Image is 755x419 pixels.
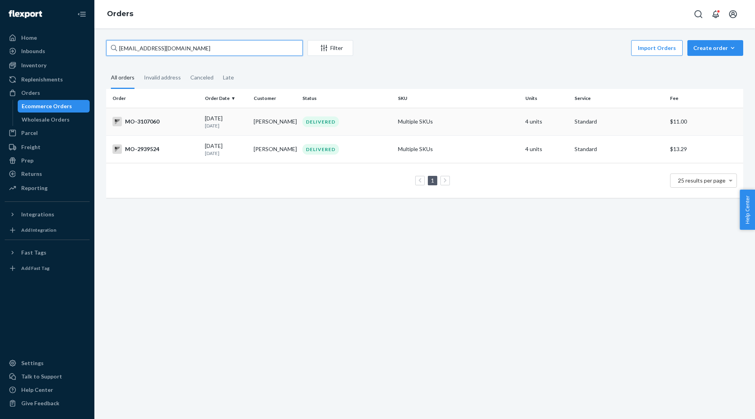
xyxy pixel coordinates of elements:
[21,210,54,218] div: Integrations
[5,45,90,57] a: Inbounds
[308,44,353,52] div: Filter
[5,397,90,410] button: Give Feedback
[299,89,395,108] th: Status
[725,6,741,22] button: Open account menu
[202,89,250,108] th: Order Date
[21,61,46,69] div: Inventory
[5,73,90,86] a: Replenishments
[667,108,743,135] td: $11.00
[205,114,247,129] div: [DATE]
[678,177,726,184] span: 25 results per page
[5,127,90,139] a: Parcel
[395,89,522,108] th: SKU
[111,67,134,89] div: All orders
[254,95,296,102] div: Customer
[5,357,90,369] a: Settings
[144,67,181,88] div: Invalid address
[22,102,72,110] div: Ecommerce Orders
[21,265,50,271] div: Add Fast Tag
[107,9,133,18] a: Orders
[106,89,202,108] th: Order
[575,145,664,153] p: Standard
[18,113,90,126] a: Wholesale Orders
[395,135,522,163] td: Multiple SKUs
[21,143,41,151] div: Freight
[106,40,303,56] input: Search orders
[708,6,724,22] button: Open notifications
[5,154,90,167] a: Prep
[21,129,38,137] div: Parcel
[693,44,737,52] div: Create order
[205,150,247,157] p: [DATE]
[5,246,90,259] button: Fast Tags
[302,116,339,127] div: DELIVERED
[250,108,299,135] td: [PERSON_NAME]
[21,76,63,83] div: Replenishments
[687,40,743,56] button: Create order
[667,89,743,108] th: Fee
[22,116,70,124] div: Wholesale Orders
[190,67,214,88] div: Canceled
[740,190,755,230] button: Help Center
[5,208,90,221] button: Integrations
[21,89,40,97] div: Orders
[112,117,199,126] div: MO-3107060
[5,370,90,383] a: Talk to Support
[21,47,45,55] div: Inbounds
[522,108,571,135] td: 4 units
[18,100,90,113] a: Ecommerce Orders
[250,135,299,163] td: [PERSON_NAME]
[101,3,140,26] ol: breadcrumbs
[21,249,46,257] div: Fast Tags
[21,227,56,233] div: Add Integration
[5,262,90,275] a: Add Fast Tag
[112,144,199,154] div: MO-2939524
[522,135,571,163] td: 4 units
[308,40,353,56] button: Filter
[5,384,90,396] a: Help Center
[21,157,33,164] div: Prep
[5,87,90,99] a: Orders
[5,59,90,72] a: Inventory
[21,34,37,42] div: Home
[575,118,664,126] p: Standard
[205,142,247,157] div: [DATE]
[302,144,339,155] div: DELIVERED
[571,89,667,108] th: Service
[522,89,571,108] th: Units
[5,31,90,44] a: Home
[5,168,90,180] a: Returns
[429,177,436,184] a: Page 1 is your current page
[395,108,522,135] td: Multiple SKUs
[223,67,234,88] div: Late
[691,6,706,22] button: Open Search Box
[205,122,247,129] p: [DATE]
[631,40,683,56] button: Import Orders
[21,184,48,192] div: Reporting
[21,170,42,178] div: Returns
[21,399,59,407] div: Give Feedback
[21,359,44,367] div: Settings
[21,373,62,380] div: Talk to Support
[74,6,90,22] button: Close Navigation
[667,135,743,163] td: $13.29
[21,386,53,394] div: Help Center
[5,182,90,194] a: Reporting
[5,224,90,236] a: Add Integration
[9,10,42,18] img: Flexport logo
[5,141,90,153] a: Freight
